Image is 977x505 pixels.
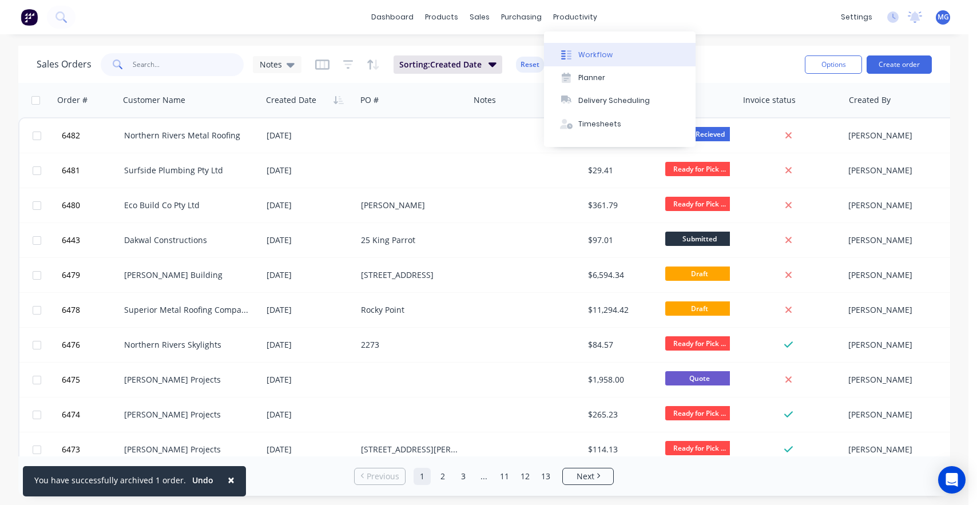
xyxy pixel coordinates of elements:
div: sales [464,9,495,26]
a: Previous page [355,471,405,482]
span: 6479 [62,269,80,281]
span: 6481 [62,165,80,176]
div: $114.13 [588,444,653,455]
a: Next page [563,471,613,482]
button: Sorting:Created Date [394,55,502,74]
div: [PERSON_NAME] [361,200,459,211]
div: Northern Rivers Skylights [124,339,251,351]
div: [DATE] [267,269,352,281]
div: Dakwal Constructions [124,234,251,246]
div: [PERSON_NAME] Projects [124,374,251,385]
div: Invoice status [743,94,796,106]
div: Order # [57,94,88,106]
span: Sorting: Created Date [399,59,482,70]
span: Notes [260,58,282,70]
button: 6480 [58,188,124,222]
div: Eco Build Co Pty Ltd [124,200,251,211]
div: Created By [849,94,891,106]
div: Created Date [266,94,316,106]
button: 6473 [58,432,124,467]
button: 6475 [58,363,124,397]
button: Workflow [544,43,696,66]
div: 2273 [361,339,459,351]
div: [DATE] [267,444,352,455]
a: dashboard [366,9,419,26]
span: Previous [367,471,399,482]
div: [PERSON_NAME] [848,374,975,385]
button: Create order [867,55,932,74]
div: [DATE] [267,339,352,351]
div: Planner [578,73,605,83]
div: [PERSON_NAME] [848,234,975,246]
div: [DATE] [267,234,352,246]
div: $265.23 [588,409,653,420]
div: Workflow [578,50,613,60]
a: Page 11 [496,468,513,485]
div: $1,958.00 [588,374,653,385]
span: 6443 [62,234,80,246]
div: You have successfully archived 1 order. [34,474,186,486]
div: [PERSON_NAME] [848,130,975,141]
div: Rocky Point [361,304,459,316]
div: [PERSON_NAME] Building [124,269,251,281]
div: [PERSON_NAME] [848,339,975,351]
h1: Sales Orders [37,59,92,70]
button: 6478 [58,293,124,327]
div: Open Intercom Messenger [938,466,966,494]
div: settings [835,9,878,26]
div: $29.41 [588,165,653,176]
a: Page 12 [517,468,534,485]
span: 6482 [62,130,80,141]
span: Ready for Pick ... [665,441,734,455]
span: 6473 [62,444,80,455]
button: 6476 [58,328,124,362]
button: Close [216,466,246,494]
div: [STREET_ADDRESS] [361,269,459,281]
div: $84.57 [588,339,653,351]
a: Page 1 is your current page [414,468,431,485]
div: $97.01 [588,234,653,246]
span: Next [577,471,594,482]
span: Ready for Pick ... [665,406,734,420]
button: Options [805,55,862,74]
ul: Pagination [350,468,618,485]
div: Customer Name [123,94,185,106]
span: 6476 [62,339,80,351]
div: $11,294.42 [588,304,653,316]
div: [PERSON_NAME] Projects [124,444,251,455]
span: 6474 [62,409,80,420]
div: [DATE] [267,130,352,141]
div: [DATE] [267,200,352,211]
div: Superior Metal Roofing Company Pty Ltd [124,304,251,316]
div: [PERSON_NAME] [848,269,975,281]
div: PO # [360,94,379,106]
span: Ready for Pick ... [665,162,734,176]
div: [PERSON_NAME] [848,409,975,420]
span: × [228,472,235,488]
div: [PERSON_NAME] [848,444,975,455]
div: 25 King Parrot [361,234,459,246]
input: Search... [133,53,244,76]
button: 6481 [58,153,124,188]
button: Timesheets [544,113,696,136]
span: 6475 [62,374,80,385]
div: Surfside Plumbing Pty Ltd [124,165,251,176]
img: Factory [21,9,38,26]
div: [DATE] [267,304,352,316]
span: Ready for Pick ... [665,336,734,351]
button: Planner [544,66,696,89]
div: productivity [547,9,603,26]
span: MG [938,12,949,22]
span: Order Recieved [665,127,734,141]
div: [PERSON_NAME] [848,165,975,176]
span: Ready for Pick ... [665,197,734,211]
div: products [419,9,464,26]
div: [PERSON_NAME] [848,304,975,316]
span: Quote [665,371,734,385]
div: $361.79 [588,200,653,211]
span: 6478 [62,304,80,316]
button: 6479 [58,258,124,292]
button: Undo [186,472,220,489]
div: Timesheets [578,119,621,129]
button: Delivery Scheduling [544,89,696,112]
